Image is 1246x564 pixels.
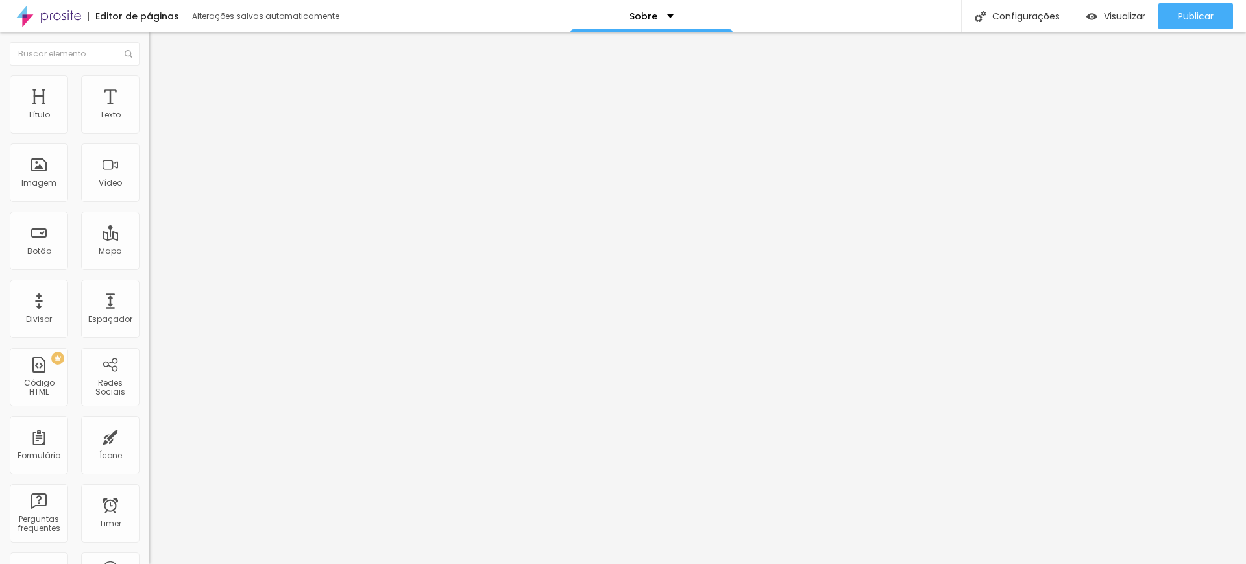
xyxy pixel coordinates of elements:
div: Divisor [26,315,52,324]
iframe: Editor [149,32,1246,564]
div: Código HTML [13,378,64,397]
div: Imagem [21,178,56,188]
button: Publicar [1158,3,1233,29]
button: Visualizar [1073,3,1158,29]
img: Icone [975,11,986,22]
div: Espaçador [88,315,132,324]
p: Sobre [629,12,657,21]
div: Ícone [99,451,122,460]
span: Publicar [1178,11,1214,21]
div: Vídeo [99,178,122,188]
input: Buscar elemento [10,42,140,66]
img: view-1.svg [1086,11,1097,22]
div: Botão [27,247,51,256]
div: Mapa [99,247,122,256]
div: Perguntas frequentes [13,515,64,533]
img: Icone [125,50,132,58]
div: Formulário [18,451,60,460]
span: Visualizar [1104,11,1145,21]
div: Redes Sociais [84,378,136,397]
div: Editor de páginas [88,12,179,21]
div: Texto [100,110,121,119]
div: Timer [99,519,121,528]
div: Título [28,110,50,119]
div: Alterações salvas automaticamente [192,12,341,20]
